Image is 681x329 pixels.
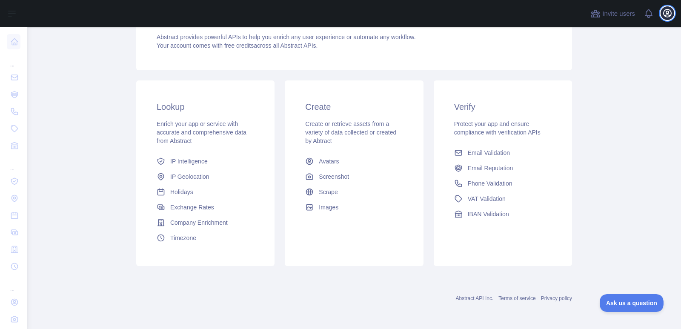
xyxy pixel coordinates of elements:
span: Abstract provides powerful APIs to help you enrich any user experience or automate any workflow. [157,34,416,40]
a: Company Enrichment [153,215,258,230]
span: VAT Validation [468,195,506,203]
a: Holidays [153,184,258,200]
a: Scrape [302,184,406,200]
a: Terms of service [498,295,535,301]
span: Avatars [319,157,339,166]
a: Phone Validation [451,176,555,191]
span: Enrich your app or service with accurate and comprehensive data from Abstract [157,120,246,144]
h3: Lookup [157,101,254,113]
span: Your account comes with across all Abstract APIs. [157,42,318,49]
span: Phone Validation [468,179,512,188]
span: Email Reputation [468,164,513,172]
a: Screenshot [302,169,406,184]
span: Invite users [602,9,635,19]
span: Exchange Rates [170,203,214,212]
a: IBAN Validation [451,206,555,222]
a: IP Geolocation [153,169,258,184]
a: Email Validation [451,145,555,160]
span: Holidays [170,188,193,196]
span: Protect your app and ensure compliance with verification APIs [454,120,541,136]
a: VAT Validation [451,191,555,206]
button: Invite users [589,7,637,20]
span: Create or retrieve assets from a variety of data collected or created by Abtract [305,120,396,144]
span: Images [319,203,338,212]
h3: Verify [454,101,552,113]
div: ... [7,51,20,68]
h3: Create [305,101,403,113]
span: Timezone [170,234,196,242]
span: free credits [224,42,254,49]
a: Timezone [153,230,258,246]
span: Screenshot [319,172,349,181]
a: IP Intelligence [153,154,258,169]
span: Scrape [319,188,338,196]
div: ... [7,155,20,172]
div: ... [7,276,20,293]
iframe: Toggle Customer Support [600,294,664,312]
a: Email Reputation [451,160,555,176]
a: Exchange Rates [153,200,258,215]
span: IP Geolocation [170,172,209,181]
span: Company Enrichment [170,218,228,227]
span: Email Validation [468,149,510,157]
span: IP Intelligence [170,157,208,166]
a: Privacy policy [541,295,572,301]
span: IBAN Validation [468,210,509,218]
a: Abstract API Inc. [456,295,494,301]
a: Avatars [302,154,406,169]
a: Images [302,200,406,215]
